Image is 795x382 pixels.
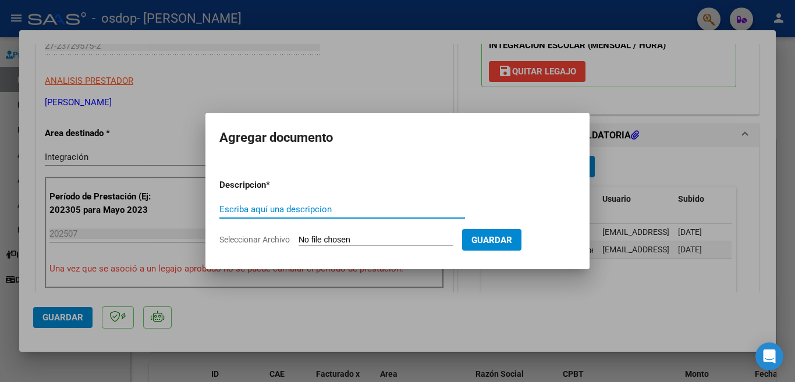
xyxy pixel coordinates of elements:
[219,127,576,149] h2: Agregar documento
[462,229,521,251] button: Guardar
[755,342,783,370] div: Open Intercom Messenger
[219,178,326,192] p: Descripcion
[471,235,512,245] span: Guardar
[219,235,290,244] span: Seleccionar Archivo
